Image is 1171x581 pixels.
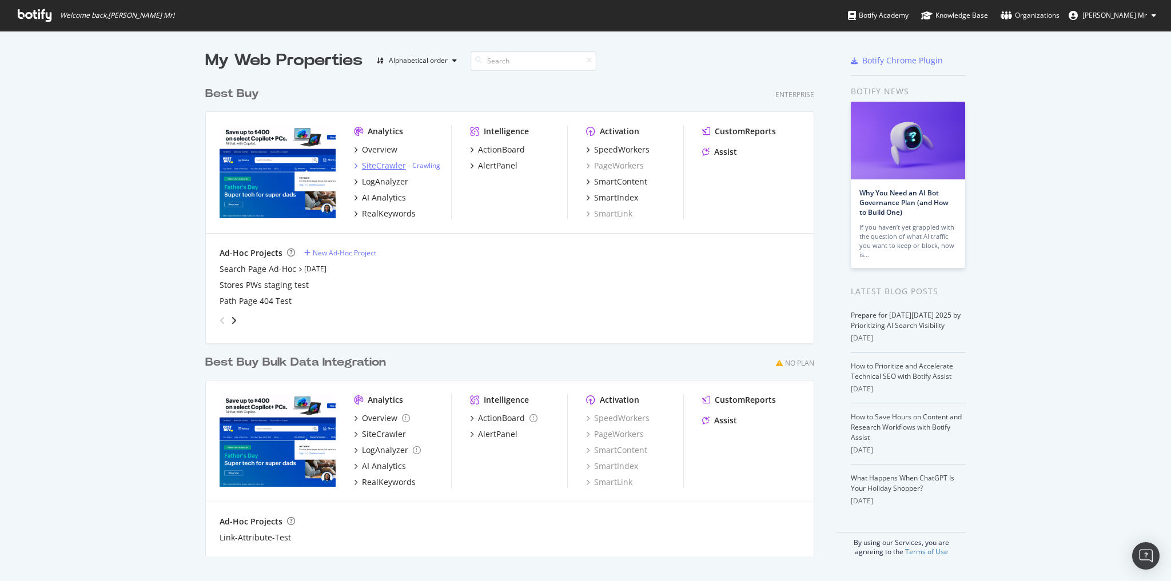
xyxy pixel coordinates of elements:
div: Overview [362,144,397,155]
div: If you haven’t yet grappled with the question of what AI traffic you want to keep or block, now is… [859,223,957,259]
div: No Plan [785,358,814,368]
div: Activation [600,126,639,137]
a: PageWorkers [586,428,644,440]
a: Botify Chrome Plugin [851,55,943,66]
a: Prepare for [DATE][DATE] 2025 by Prioritizing AI Search Visibility [851,310,961,330]
img: Why You Need an AI Bot Governance Plan (and How to Build One) [851,102,965,179]
div: Best Buy Bulk Data Integration [205,354,386,371]
a: SmartContent [586,176,647,187]
a: SiteCrawler- Crawling [354,160,440,171]
a: Path Page 404 Test [220,295,292,307]
a: SpeedWorkers [586,412,650,424]
div: CustomReports [715,126,776,137]
div: My Web Properties [205,49,363,72]
div: Botify Chrome Plugin [862,55,943,66]
div: [DATE] [851,333,966,343]
a: Overview [354,144,397,155]
div: SmartContent [594,176,647,187]
div: Analytics [368,394,403,406]
div: Organizations [1001,10,1060,21]
a: Best Buy [205,86,264,102]
div: ActionBoard [478,144,525,155]
div: Intelligence [484,126,529,137]
a: ActionBoard [470,412,537,424]
a: Crawling [412,161,440,170]
div: Overview [362,412,397,424]
div: New Ad-Hoc Project [313,248,376,258]
div: By using our Services, you are agreeing to the [837,532,966,556]
a: LogAnalyzer [354,444,421,456]
a: SmartContent [586,444,647,456]
a: Assist [702,415,737,426]
div: AlertPanel [478,428,517,440]
div: SiteCrawler [362,428,406,440]
a: AI Analytics [354,460,406,472]
div: AlertPanel [478,160,517,171]
a: Assist [702,146,737,158]
a: Link-Attribute-Test [220,532,291,543]
div: angle-left [215,311,230,330]
div: AI Analytics [362,460,406,472]
a: AI Analytics [354,192,406,203]
div: SiteCrawler [362,160,406,171]
a: Why You Need an AI Bot Governance Plan (and How to Build One) [859,188,949,217]
span: Welcome back, [PERSON_NAME] Mr ! [60,11,174,20]
div: SpeedWorkers [594,144,650,155]
a: RealKeywords [354,208,416,219]
button: Alphabetical order [372,51,461,70]
a: CustomReports [702,394,776,406]
div: ActionBoard [478,412,525,424]
div: Assist [714,415,737,426]
div: RealKeywords [362,476,416,488]
a: LogAnalyzer [354,176,408,187]
a: SmartIndex [586,192,638,203]
div: Latest Blog Posts [851,285,966,298]
a: SpeedWorkers [586,144,650,155]
div: Ad-Hoc Projects [220,247,282,259]
div: [DATE] [851,384,966,394]
a: CustomReports [702,126,776,137]
a: SmartLink [586,476,632,488]
div: RealKeywords [362,208,416,219]
div: angle-right [230,315,238,326]
div: LogAnalyzer [362,176,408,187]
img: www.bestbuysecondary.com [220,394,336,487]
a: New Ad-Hoc Project [304,248,376,258]
a: What Happens When ChatGPT Is Your Holiday Shopper? [851,473,954,493]
a: RealKeywords [354,476,416,488]
a: ActionBoard [470,144,525,155]
div: Activation [600,394,639,406]
a: Stores PWs staging test [220,279,309,291]
div: Knowledge Base [921,10,988,21]
a: [DATE] [304,264,326,274]
div: Assist [714,146,737,158]
a: SmartIndex [586,460,638,472]
button: [PERSON_NAME] Mr [1060,6,1165,25]
input: Search [471,51,596,71]
div: Enterprise [775,90,814,99]
div: SmartLink [586,208,632,219]
div: Analytics [368,126,403,137]
div: - [408,161,440,170]
div: grid [205,72,823,556]
a: How to Prioritize and Accelerate Technical SEO with Botify Assist [851,361,953,381]
div: Ad-Hoc Projects [220,516,282,527]
a: AlertPanel [470,160,517,171]
a: PageWorkers [586,160,644,171]
a: Search Page Ad-Hoc [220,263,296,275]
a: How to Save Hours on Content and Research Workflows with Botify Assist [851,412,962,442]
a: SiteCrawler [354,428,406,440]
div: AI Analytics [362,192,406,203]
div: SmartIndex [594,192,638,203]
a: Best Buy Bulk Data Integration [205,354,391,371]
div: Botify news [851,85,966,98]
a: Overview [354,412,410,424]
div: LogAnalyzer [362,444,408,456]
